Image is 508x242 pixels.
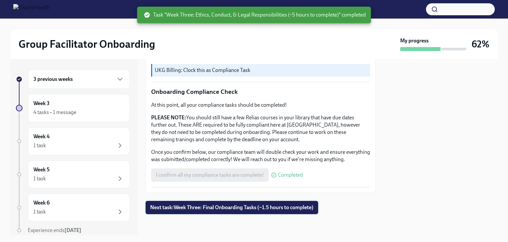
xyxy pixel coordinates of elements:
h6: 3 previous weeks [33,76,73,83]
strong: PLEASE NOTE: [151,114,186,121]
strong: [DATE] [64,227,81,233]
a: Week 41 task [16,127,130,155]
p: You should still have a few Relias courses in your library that have due dates further out. These... [151,114,370,143]
h6: Week 5 [33,166,50,173]
p: UKG Billing: Clock this as Compliance Task [155,67,367,74]
a: Week 61 task [16,194,130,221]
h2: Group Facilitator Onboarding [19,37,155,51]
img: CharlieHealth [13,4,50,15]
div: 1 task [33,208,46,215]
button: Next task:Week Three: Final Onboarding Tasks (~1.5 hours to complete) [146,201,318,214]
div: 4 tasks • 1 message [33,109,76,116]
span: Task "Week Three: Ethics, Conduct, & Legal Responsibilities (~5 hours to complete)" completed [144,11,366,19]
div: 1 task [33,175,46,182]
span: Experience ends [28,227,81,233]
div: 1 task [33,142,46,149]
span: Completed [278,172,303,178]
p: Once you confirm below, our compliance team will double check your work and ensure everything was... [151,149,370,163]
h6: Week 4 [33,133,50,140]
span: Next task : Week Three: Final Onboarding Tasks (~1.5 hours to complete) [150,204,314,211]
h6: Week 6 [33,199,50,207]
p: Onboarding Compliance Check [151,88,370,96]
p: At this point, all your compliance tasks should be completed! [151,101,370,109]
a: Week 34 tasks • 1 message [16,94,130,122]
div: 3 previous weeks [28,70,130,89]
a: Week 51 task [16,160,130,188]
strong: My progress [400,37,429,44]
h3: 62% [472,38,489,50]
h6: Week 3 [33,100,50,107]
